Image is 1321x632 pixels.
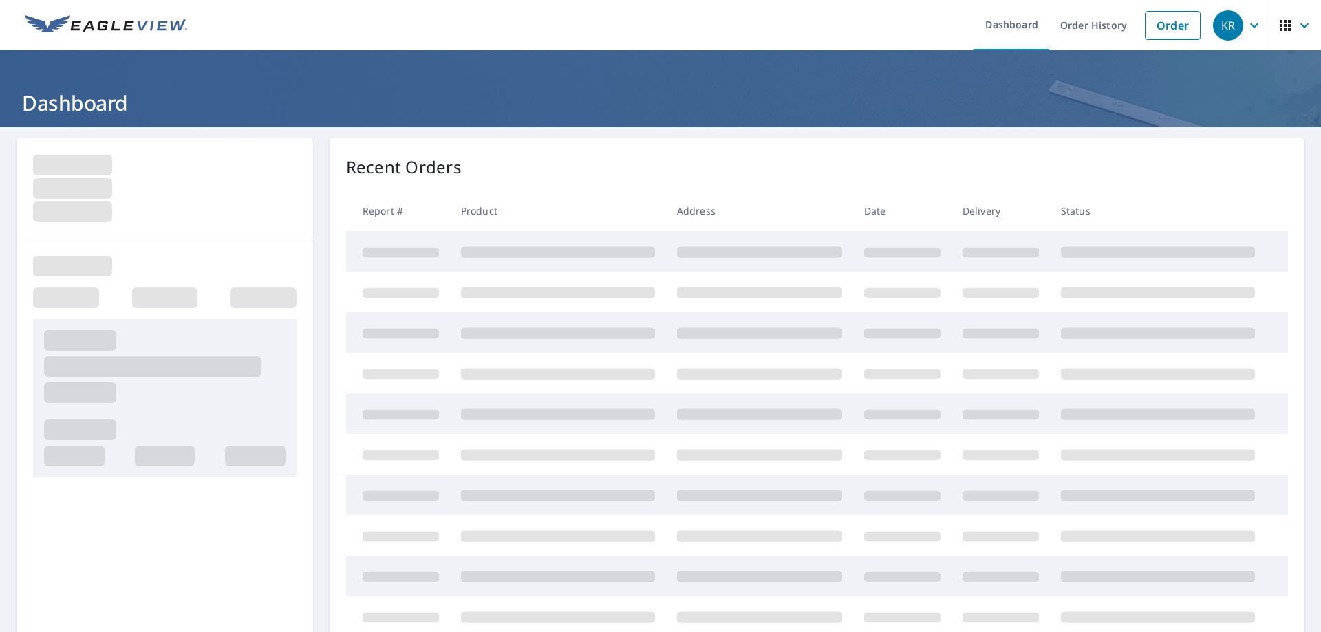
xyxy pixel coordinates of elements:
a: Order [1145,11,1201,40]
th: Address [666,190,853,231]
div: KR [1213,10,1243,41]
th: Product [450,190,666,231]
h1: Dashboard [17,89,1304,117]
img: EV Logo [25,15,187,36]
p: Recent Orders [346,155,462,179]
th: Date [853,190,952,231]
th: Delivery [952,190,1050,231]
th: Status [1050,190,1266,231]
th: Report # [346,190,450,231]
